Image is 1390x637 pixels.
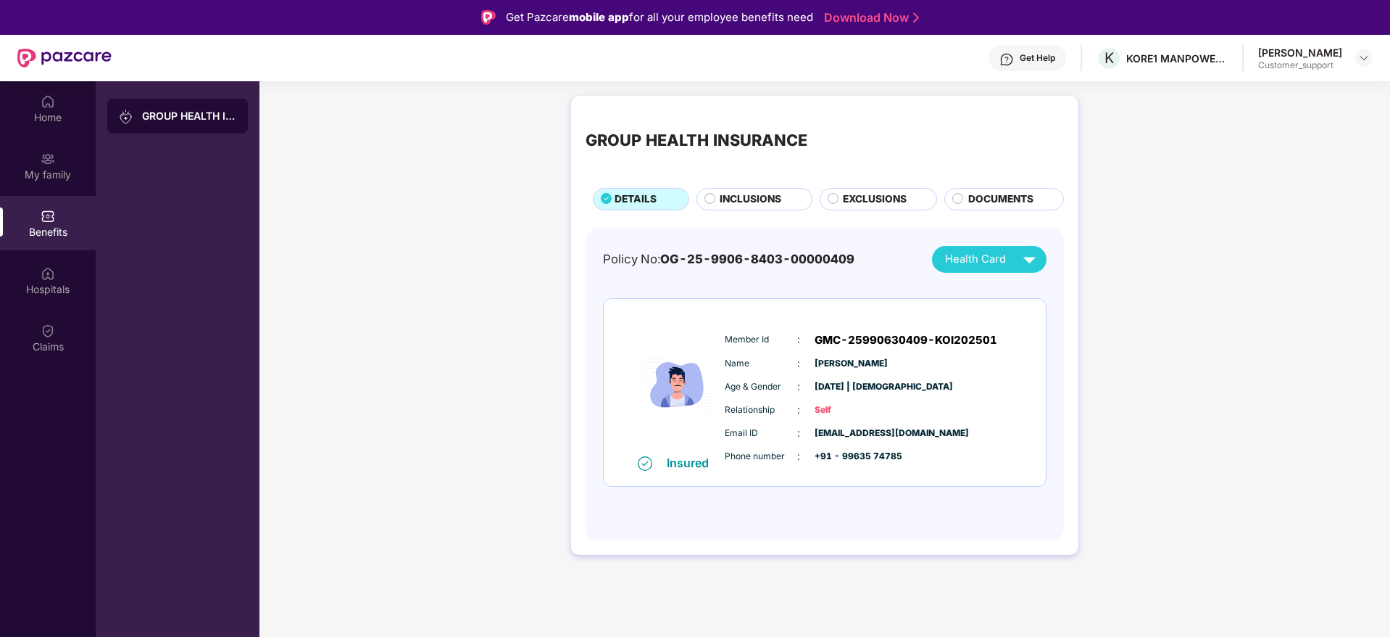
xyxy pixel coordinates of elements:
span: Email ID [725,427,797,440]
span: : [797,332,800,348]
span: K [1104,49,1114,67]
span: +91 - 99635 74785 [815,450,887,464]
span: Self [815,403,887,417]
div: Get Help [1020,52,1055,64]
div: GROUP HEALTH INSURANCE [142,109,236,123]
span: DOCUMENTS [968,192,1033,207]
span: [DATE] | [DEMOGRAPHIC_DATA] [815,380,887,394]
div: Get Pazcare for all your employee benefits need [506,9,813,26]
button: Health Card [932,246,1046,273]
span: DETAILS [615,192,657,207]
span: EXCLUSIONS [843,192,907,207]
img: svg+xml;base64,PHN2ZyB4bWxucz0iaHR0cDovL3d3dy53My5vcmcvMjAwMC9zdmciIHdpZHRoPSIxNiIgaGVpZ2h0PSIxNi... [638,456,652,471]
img: svg+xml;base64,PHN2ZyB4bWxucz0iaHR0cDovL3d3dy53My5vcmcvMjAwMC9zdmciIHZpZXdCb3g9IjAgMCAyNCAyNCIgd2... [1017,247,1042,272]
img: svg+xml;base64,PHN2ZyBpZD0iSGVscC0zMngzMiIgeG1sbnM9Imh0dHA6Ly93d3cudzMub3JnLzIwMDAvc3ZnIiB3aWR0aD... [999,52,1014,67]
img: New Pazcare Logo [17,49,112,67]
span: Member Id [725,333,797,347]
img: svg+xml;base64,PHN2ZyB3aWR0aD0iMjAiIGhlaWdodD0iMjAiIHZpZXdCb3g9IjAgMCAyMCAyMCIgZmlsbD0ibm9uZSIgeG... [41,152,55,166]
strong: mobile app [569,10,629,24]
img: svg+xml;base64,PHN2ZyBpZD0iRHJvcGRvd24tMzJ4MzIiIHhtbG5zPSJodHRwOi8vd3d3LnczLm9yZy8yMDAwL3N2ZyIgd2... [1358,52,1370,64]
span: : [797,448,800,464]
span: Age & Gender [725,380,797,394]
img: icon [634,314,721,456]
span: GMC-25990630409-KOI202501 [815,332,997,349]
img: svg+xml;base64,PHN2ZyBpZD0iSG9zcGl0YWxzIiB4bWxucz0iaHR0cDovL3d3dy53My5vcmcvMjAwMC9zdmciIHdpZHRoPS... [41,266,55,281]
span: : [797,425,800,441]
a: Download Now [824,10,915,25]
img: Logo [481,10,496,25]
img: svg+xml;base64,PHN2ZyBpZD0iQmVuZWZpdHMiIHhtbG5zPSJodHRwOi8vd3d3LnczLm9yZy8yMDAwL3N2ZyIgd2lkdGg9Ij... [41,209,55,223]
span: Name [725,357,797,371]
span: Health Card [945,251,1006,268]
span: Phone number [725,450,797,464]
span: : [797,356,800,371]
span: [EMAIL_ADDRESS][DOMAIN_NAME] [815,427,887,440]
div: [PERSON_NAME] [1258,46,1342,59]
img: svg+xml;base64,PHN2ZyBpZD0iQ2xhaW0iIHhtbG5zPSJodHRwOi8vd3d3LnczLm9yZy8yMDAwL3N2ZyIgd2lkdGg9IjIwIi... [41,324,55,338]
div: Policy No: [603,250,854,268]
span: : [797,402,800,418]
div: Insured [667,456,717,470]
img: svg+xml;base64,PHN2ZyBpZD0iSG9tZSIgeG1sbnM9Imh0dHA6Ly93d3cudzMub3JnLzIwMDAvc3ZnIiB3aWR0aD0iMjAiIG... [41,94,55,109]
span: OG-25-9906-8403-00000409 [660,252,854,266]
span: : [797,379,800,395]
span: INCLUSIONS [720,192,781,207]
span: Relationship [725,403,797,417]
div: Customer_support [1258,59,1342,71]
div: KORE1 MANPOWER SOLUTION PRIVATE LIMITED [1126,52,1228,65]
img: Stroke [913,10,919,25]
img: svg+xml;base64,PHN2ZyB3aWR0aD0iMjAiIGhlaWdodD0iMjAiIHZpZXdCb3g9IjAgMCAyMCAyMCIgZmlsbD0ibm9uZSIgeG... [119,110,133,124]
div: GROUP HEALTH INSURANCE [586,128,807,152]
span: [PERSON_NAME] [815,357,887,371]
